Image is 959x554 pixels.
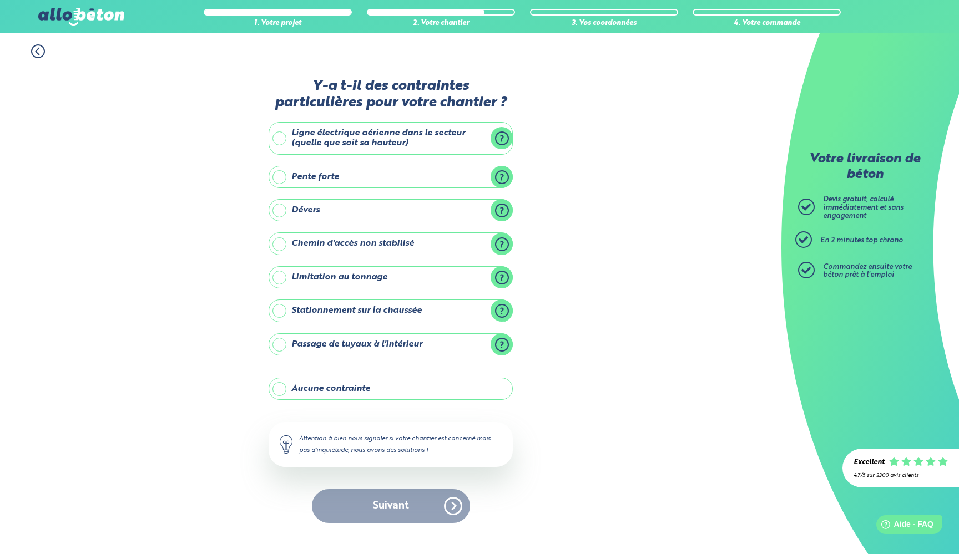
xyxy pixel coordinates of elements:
[269,378,513,400] label: Aucune contrainte
[269,333,513,355] label: Passage de tuyaux à l'intérieur
[269,78,513,111] label: Y-a t-il des contraintes particulières pour votre chantier ?
[269,232,513,255] label: Chemin d'accès non stabilisé
[801,152,928,182] p: Votre livraison de béton
[269,199,513,221] label: Dévers
[820,237,903,244] span: En 2 minutes top chrono
[693,19,841,28] div: 4. Votre commande
[269,299,513,322] label: Stationnement sur la chaussée
[854,472,948,479] div: 4.7/5 sur 2300 avis clients
[269,266,513,288] label: Limitation au tonnage
[860,511,947,542] iframe: Help widget launcher
[823,263,912,279] span: Commandez ensuite votre béton prêt à l'emploi
[269,422,513,466] div: Attention à bien nous signaler si votre chantier est concerné mais pas d'inquiétude, nous avons d...
[530,19,678,28] div: 3. Vos coordonnées
[823,196,904,219] span: Devis gratuit, calculé immédiatement et sans engagement
[269,122,513,155] label: Ligne électrique aérienne dans le secteur (quelle que soit sa hauteur)
[204,19,352,28] div: 1. Votre projet
[269,166,513,188] label: Pente forte
[38,8,124,26] img: allobéton
[854,459,885,467] div: Excellent
[367,19,515,28] div: 2. Votre chantier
